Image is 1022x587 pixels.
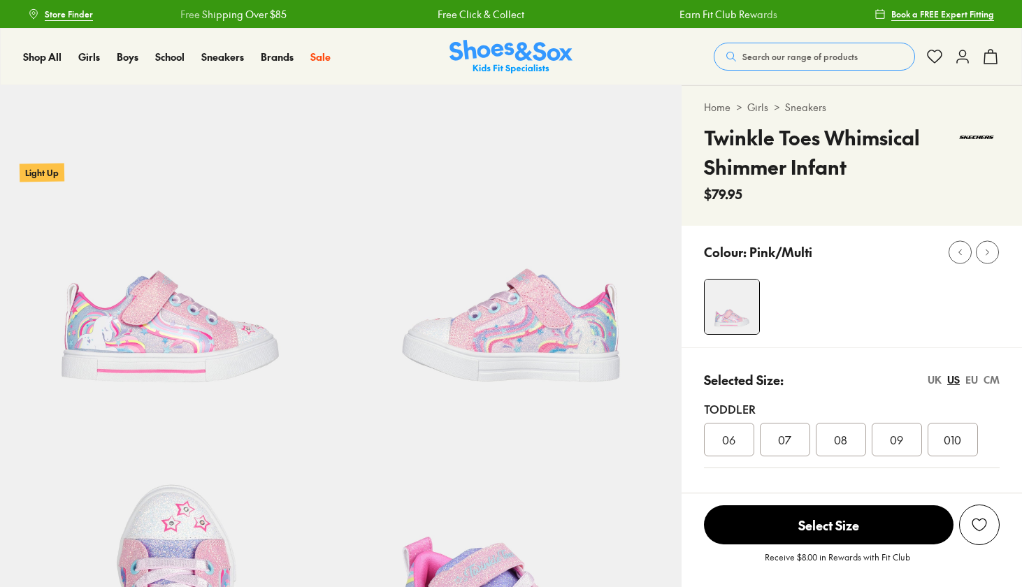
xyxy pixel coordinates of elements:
[704,400,1000,417] div: Toddler
[704,491,1000,505] div: Unsure on sizing? We have a range of resources to help
[928,372,942,387] div: UK
[704,100,730,115] a: Home
[747,100,768,115] a: Girls
[704,370,784,389] p: Selected Size:
[340,85,681,426] img: 5-551175_1
[778,431,791,448] span: 07
[834,431,847,448] span: 08
[45,8,93,20] span: Store Finder
[679,7,777,22] a: Earn Fit Club Rewards
[201,50,244,64] a: Sneakers
[953,123,1000,152] img: Vendor logo
[117,50,138,64] a: Boys
[704,123,953,182] h4: Twinkle Toes Whimsical Shimmer Infant
[984,372,1000,387] div: CM
[705,280,759,334] img: 4-551174_1
[785,100,826,115] a: Sneakers
[765,551,910,576] p: Receive $8.00 in Rewards with Fit Club
[180,7,286,22] a: Free Shipping Over $85
[78,50,100,64] a: Girls
[749,242,812,261] p: Pink/Multi
[704,184,742,203] span: $79.95
[714,43,915,71] button: Search our range of products
[23,50,62,64] a: Shop All
[437,7,524,22] a: Free Click & Collect
[310,50,331,64] a: Sale
[875,1,994,27] a: Book a FREE Expert Fitting
[20,163,64,182] p: Light Up
[965,372,978,387] div: EU
[891,8,994,20] span: Book a FREE Expert Fitting
[704,100,1000,115] div: > >
[704,505,953,545] button: Select Size
[944,431,961,448] span: 010
[947,372,960,387] div: US
[28,1,93,27] a: Store Finder
[959,505,1000,545] button: Add to Wishlist
[704,505,953,544] span: Select Size
[890,431,903,448] span: 09
[449,40,573,74] a: Shoes & Sox
[742,50,858,63] span: Search our range of products
[704,242,747,261] p: Colour:
[261,50,294,64] a: Brands
[449,40,573,74] img: SNS_Logo_Responsive.svg
[722,431,735,448] span: 06
[155,50,185,64] a: School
